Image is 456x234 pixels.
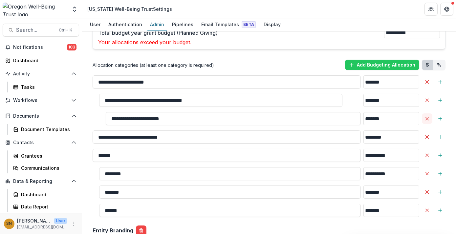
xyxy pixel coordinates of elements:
[98,38,440,46] p: Your allocations exceed your budget.
[169,20,196,29] div: Pipelines
[3,137,79,148] button: Open Contacts
[363,149,419,162] input: Delete AllocationAdd Sub-Category
[11,150,79,161] a: Grantees
[199,18,258,31] a: Email Templates Beta
[21,191,74,198] div: Dashboard
[106,112,361,125] input: Delete AllocationAdd Sub-Category
[13,113,69,119] span: Documents
[363,94,419,107] input: Delete AllocationAdd Sub-Category
[21,152,74,159] div: Grantees
[106,20,145,29] div: Authentication
[435,150,445,161] button: Add Sub-Category
[17,224,67,230] p: [EMAIL_ADDRESS][DOMAIN_NAME]
[11,189,79,200] a: Dashboard
[169,18,196,31] a: Pipelines
[433,60,445,70] button: Percent
[87,6,172,12] div: [US_STATE] Well-Being Trust Settings
[13,71,69,77] span: Activity
[422,113,432,124] button: Delete Allocation
[13,57,74,64] div: Dashboard
[363,75,419,88] input: Delete AllocationAdd Sub-Category
[93,62,214,68] p: Allocation categories (at least one category is required)
[93,149,361,162] input: Delete AllocationAdd Sub-Category
[422,187,432,197] button: Delete Allocation
[363,185,419,199] input: Delete AllocationAdd Sub-Category
[435,113,445,124] button: Add Sub-Category
[363,167,419,180] input: Delete AllocationAdd Sub-Category
[99,167,361,180] input: Delete AllocationAdd Sub-Category
[17,217,51,224] p: [PERSON_NAME]
[54,218,67,224] p: User
[13,45,67,50] span: Notifications
[57,27,74,34] div: Ctrl + K
[261,20,283,29] div: Display
[99,94,342,107] input: Delete AllocationAdd Sub-Category
[435,168,445,179] button: Add Sub-Category
[422,77,432,87] button: Delete Allocation
[87,20,103,29] div: User
[3,176,79,186] button: Open Data & Reporting
[440,3,453,16] button: Get Help
[21,126,74,133] div: Document Templates
[435,77,445,87] button: Add Sub-Category
[147,20,167,29] div: Admin
[13,179,69,184] span: Data & Reporting
[363,130,419,144] input: Delete AllocationAdd Sub-Category
[21,84,74,90] div: Tasks
[99,204,361,217] input: Delete AllocationAdd Sub-Category
[3,24,79,37] button: Search...
[435,132,445,142] button: Add Sub-Category
[85,4,175,14] nav: breadcrumb
[3,42,79,52] button: Notifications103
[3,68,79,79] button: Open Activity
[384,27,440,38] input: Total budget year grant budget (Planned Giving)
[3,111,79,121] button: Open Documents
[7,222,12,226] div: Siri Ngai
[422,150,432,161] button: Delete Allocation
[11,163,79,173] a: Communications
[3,95,79,106] button: Open Workflows
[93,75,361,88] input: Delete AllocationAdd Sub-Category
[11,82,79,92] a: Tasks
[106,18,145,31] a: Authentication
[98,29,384,37] p: Total budget year grant budget (Planned Giving)
[16,27,55,33] span: Search...
[363,204,419,217] input: Delete AllocationAdd Sub-Category
[424,3,438,16] button: Partners
[11,124,79,135] a: Document Templates
[13,140,69,146] span: Contacts
[345,60,419,70] button: Add Budgeting Allocation
[422,132,432,142] button: Delete Allocation
[87,18,103,31] a: User
[435,187,445,197] button: Add Sub-Category
[261,18,283,31] a: Display
[363,112,419,125] input: Delete AllocationAdd Sub-Category
[21,165,74,171] div: Communications
[422,168,432,179] button: Delete Allocation
[67,44,76,50] span: 103
[70,220,78,228] button: More
[422,205,432,216] button: Delete Allocation
[422,95,432,106] button: Delete Allocation
[21,203,74,210] div: Data Report
[93,130,361,144] input: Delete AllocationAdd Sub-Category
[70,3,79,16] button: Open entity switcher
[99,185,361,199] input: Delete AllocationAdd Sub-Category
[3,55,79,66] a: Dashboard
[11,201,79,212] a: Data Report
[422,60,433,70] button: Dollars
[242,21,256,28] span: Beta
[435,205,445,216] button: Add Sub-Category
[147,18,167,31] a: Admin
[13,98,69,103] span: Workflows
[93,227,133,234] h2: Entity Branding
[199,20,258,29] div: Email Templates
[3,3,67,16] img: Oregon Well-Being Trust logo
[435,95,445,106] button: Add Sub-Category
